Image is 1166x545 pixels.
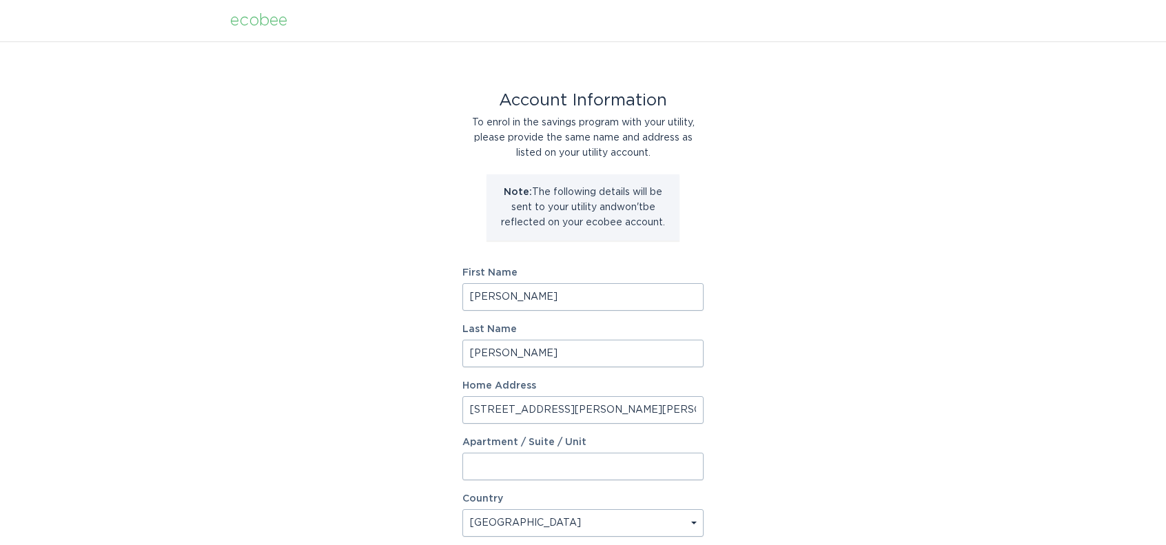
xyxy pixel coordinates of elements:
[462,268,704,278] label: First Name
[230,13,287,28] div: ecobee
[462,325,704,334] label: Last Name
[462,93,704,108] div: Account Information
[497,185,669,230] p: The following details will be sent to your utility and won't be reflected on your ecobee account.
[504,187,532,197] strong: Note:
[462,494,503,504] label: Country
[462,381,704,391] label: Home Address
[462,115,704,161] div: To enrol in the savings program with your utility, please provide the same name and address as li...
[462,438,704,447] label: Apartment / Suite / Unit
